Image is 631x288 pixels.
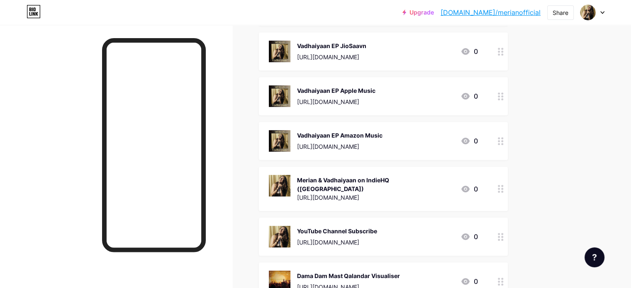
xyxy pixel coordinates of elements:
[460,276,478,286] div: 0
[553,8,568,17] div: Share
[269,85,290,107] img: Vadhaiyaan EP Apple Music
[460,91,478,101] div: 0
[580,5,596,20] img: merianofficial
[297,131,382,140] div: Vadhaiyaan EP Amazon Music
[460,136,478,146] div: 0
[402,9,434,16] a: Upgrade
[269,226,290,247] img: YouTube Channel Subscribe
[297,41,366,50] div: Vadhaiyaan EP JioSaavn
[297,86,375,95] div: Vadhaiyaan EP Apple Music
[297,271,400,280] div: Dama Dam Mast Qalandar Visualiser
[269,130,290,152] img: Vadhaiyaan EP Amazon Music
[297,238,377,247] div: [URL][DOMAIN_NAME]
[460,184,478,194] div: 0
[460,46,478,56] div: 0
[441,7,541,17] a: [DOMAIN_NAME]/merianofficial
[460,232,478,242] div: 0
[297,97,375,106] div: [URL][DOMAIN_NAME]
[269,41,290,62] img: Vadhaiyaan EP JioSaavn
[297,53,366,61] div: [URL][DOMAIN_NAME]
[297,176,454,193] div: Merian & Vadhaiyaan on IndieHQ ([GEOGRAPHIC_DATA])
[297,142,382,151] div: [URL][DOMAIN_NAME]
[269,175,290,196] img: Merian & Vadhaiyaan on IndieHQ (USA)
[297,193,454,202] div: [URL][DOMAIN_NAME]
[297,227,377,235] div: YouTube Channel Subscribe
